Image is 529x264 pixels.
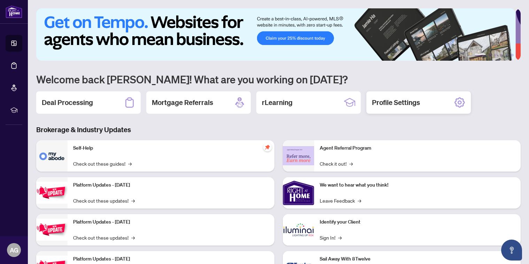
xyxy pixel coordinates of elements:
button: 2 [489,54,491,56]
a: Check out these updates!→ [73,234,135,241]
a: Check it out!→ [320,160,353,167]
span: → [358,197,361,204]
h1: Welcome back [PERSON_NAME]! What are you working on [DATE]? [36,73,521,86]
button: 3 [494,54,497,56]
p: Agent Referral Program [320,144,515,152]
img: We want to hear what you think! [283,177,314,209]
button: 6 [511,54,514,56]
img: logo [6,5,22,18]
h2: rLearning [262,98,293,107]
img: Self-Help [36,140,68,172]
span: → [131,234,135,241]
a: Check out these updates!→ [73,197,135,204]
p: Sail Away With 8Twelve [320,255,515,263]
h2: Deal Processing [42,98,93,107]
button: 4 [500,54,503,56]
p: Self-Help [73,144,269,152]
p: Platform Updates - [DATE] [73,218,269,226]
h2: Profile Settings [372,98,420,107]
button: 1 [475,54,486,56]
span: → [128,160,132,167]
p: Platform Updates - [DATE] [73,255,269,263]
h2: Mortgage Referrals [152,98,213,107]
span: AG [10,245,18,255]
img: Platform Updates - July 8, 2025 [36,219,68,241]
a: Leave Feedback→ [320,197,361,204]
img: Slide 0 [36,8,515,61]
p: We want to hear what you think! [320,181,515,189]
h3: Brokerage & Industry Updates [36,125,521,135]
p: Platform Updates - [DATE] [73,181,269,189]
a: Sign In!→ [320,234,342,241]
a: Check out these guides!→ [73,160,132,167]
img: Agent Referral Program [283,146,314,165]
span: → [131,197,135,204]
p: Identify your Client [320,218,515,226]
span: pushpin [263,143,272,151]
button: Open asap [501,240,522,261]
span: → [338,234,342,241]
span: → [349,160,353,167]
button: 5 [505,54,508,56]
img: Identify your Client [283,214,314,246]
img: Platform Updates - July 21, 2025 [36,182,68,204]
